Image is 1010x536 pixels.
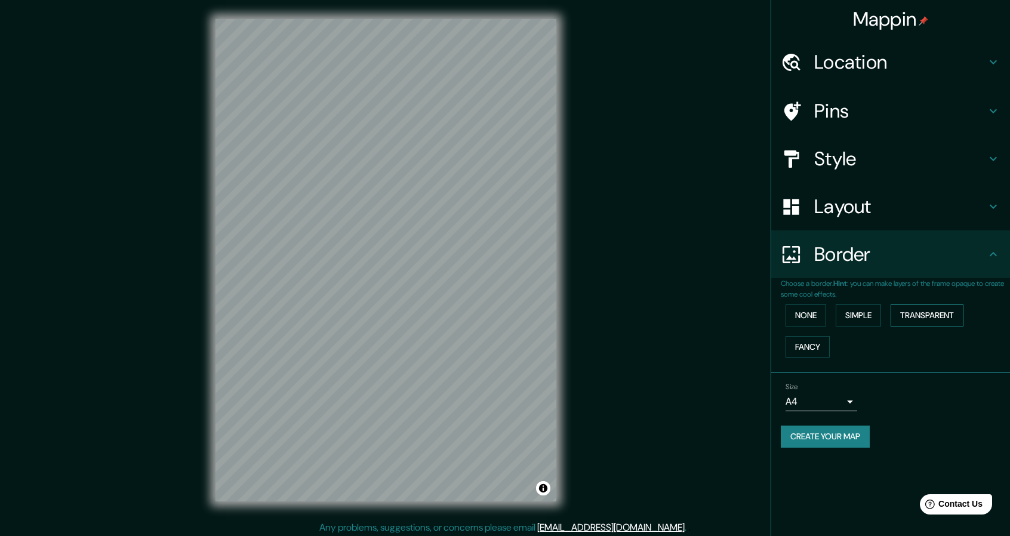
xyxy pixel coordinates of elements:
div: A4 [786,392,857,411]
button: Fancy [786,336,830,358]
h4: Layout [814,195,986,218]
label: Size [786,382,798,392]
button: Simple [836,304,881,326]
h4: Border [814,242,986,266]
div: Style [771,135,1010,183]
b: Hint [833,279,847,288]
h4: Mappin [853,7,929,31]
div: . [688,520,691,535]
a: [EMAIL_ADDRESS][DOMAIN_NAME] [537,521,685,534]
button: None [786,304,826,326]
img: pin-icon.png [919,16,928,26]
div: Layout [771,183,1010,230]
h4: Location [814,50,986,74]
p: Any problems, suggestions, or concerns please email . [319,520,686,535]
button: Create your map [781,426,870,448]
canvas: Map [215,19,556,501]
div: Location [771,38,1010,86]
h4: Pins [814,99,986,123]
div: Border [771,230,1010,278]
p: Choose a border. : you can make layers of the frame opaque to create some cool effects. [781,278,1010,300]
button: Toggle attribution [536,481,550,495]
button: Transparent [891,304,963,326]
div: Pins [771,87,1010,135]
iframe: Help widget launcher [904,489,997,523]
div: . [686,520,688,535]
h4: Style [814,147,986,171]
